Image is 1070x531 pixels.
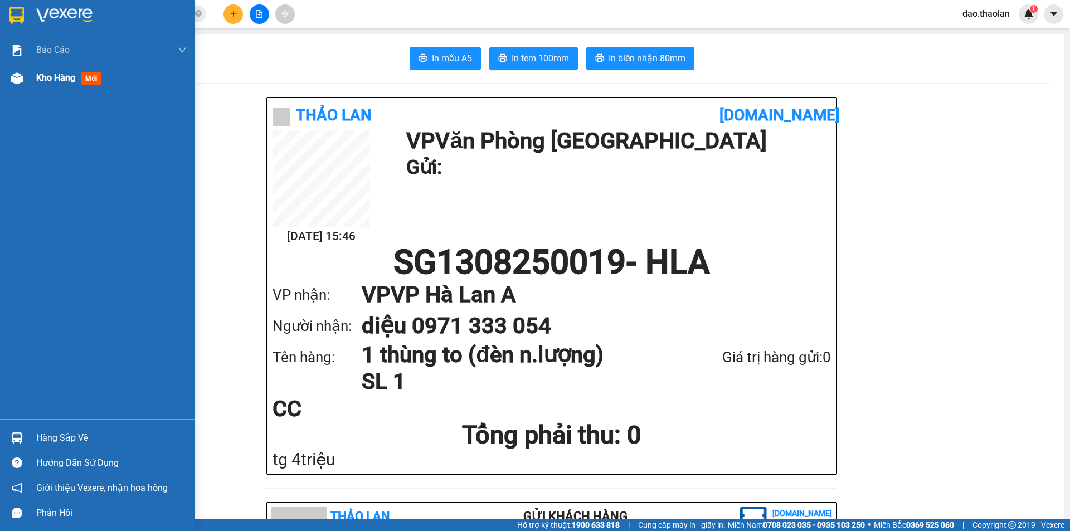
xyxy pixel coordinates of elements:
[36,455,187,471] div: Hướng dẫn sử dụng
[874,519,954,531] span: Miền Bắc
[728,519,865,531] span: Miền Nam
[609,51,685,65] span: In biên nhận 80mm
[273,246,831,279] h1: SG1308250019 - HLA
[638,519,725,531] span: Cung cấp máy in - giấy in:
[273,346,362,369] div: Tên hàng:
[362,368,663,395] h1: SL 1
[498,53,507,64] span: printer
[281,10,289,18] span: aim
[296,106,372,124] b: Thảo Lan
[1049,9,1059,19] span: caret-down
[489,47,578,70] button: printerIn tem 100mm
[11,432,23,444] img: warehouse-icon
[255,10,263,18] span: file-add
[12,457,22,468] span: question-circle
[772,509,832,518] b: [DOMAIN_NAME]
[1008,521,1016,529] span: copyright
[36,430,187,446] div: Hàng sắp về
[523,509,628,523] b: Gửi khách hàng
[954,7,1019,21] span: dao.thaolan
[586,47,694,70] button: printerIn biên nhận 80mm
[719,106,840,124] b: [DOMAIN_NAME]
[362,342,663,368] h1: 1 thùng to (đèn n.lượng)
[273,398,457,420] div: CC
[11,45,23,56] img: solution-icon
[868,523,871,527] span: ⚪️
[1024,9,1034,19] img: icon-new-feature
[962,519,964,531] span: |
[273,227,370,246] h2: [DATE] 15:46
[273,315,362,338] div: Người nhận:
[250,4,269,24] button: file-add
[628,519,630,531] span: |
[11,72,23,84] img: warehouse-icon
[362,310,809,342] h1: diệu 0971 333 054
[36,43,70,57] span: Báo cáo
[517,519,620,531] span: Hỗ trợ kỹ thuật:
[1030,5,1038,13] sup: 1
[195,10,202,17] span: close-circle
[432,51,472,65] span: In mẫu A5
[330,509,390,523] b: Thảo Lan
[572,520,620,529] strong: 1900 633 818
[6,67,129,82] li: Thảo Lan
[763,520,865,529] strong: 0708 023 035 - 0935 103 250
[1032,5,1035,13] span: 1
[362,279,809,310] h1: VP VP Hà Lan A
[273,450,831,469] div: tg 4triệu
[223,4,243,24] button: plus
[410,47,481,70] button: printerIn mẫu A5
[178,46,187,55] span: down
[230,10,237,18] span: plus
[595,53,604,64] span: printer
[512,51,569,65] span: In tem 100mm
[36,72,75,83] span: Kho hàng
[9,7,24,24] img: logo-vxr
[1044,4,1063,24] button: caret-down
[906,520,954,529] strong: 0369 525 060
[81,72,101,85] span: mới
[406,152,825,183] h1: Gửi:
[663,346,831,369] div: Giá trị hàng gửi: 0
[12,508,22,518] span: message
[6,82,129,98] li: In ngày: 15:46 13/08
[36,505,187,522] div: Phản hồi
[273,420,831,450] h1: Tổng phải thu: 0
[12,483,22,493] span: notification
[36,481,168,495] span: Giới thiệu Vexere, nhận hoa hồng
[275,4,295,24] button: aim
[195,9,202,20] span: close-circle
[273,284,362,306] div: VP nhận:
[419,53,427,64] span: printer
[406,130,825,152] h1: VP Văn Phòng [GEOGRAPHIC_DATA]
